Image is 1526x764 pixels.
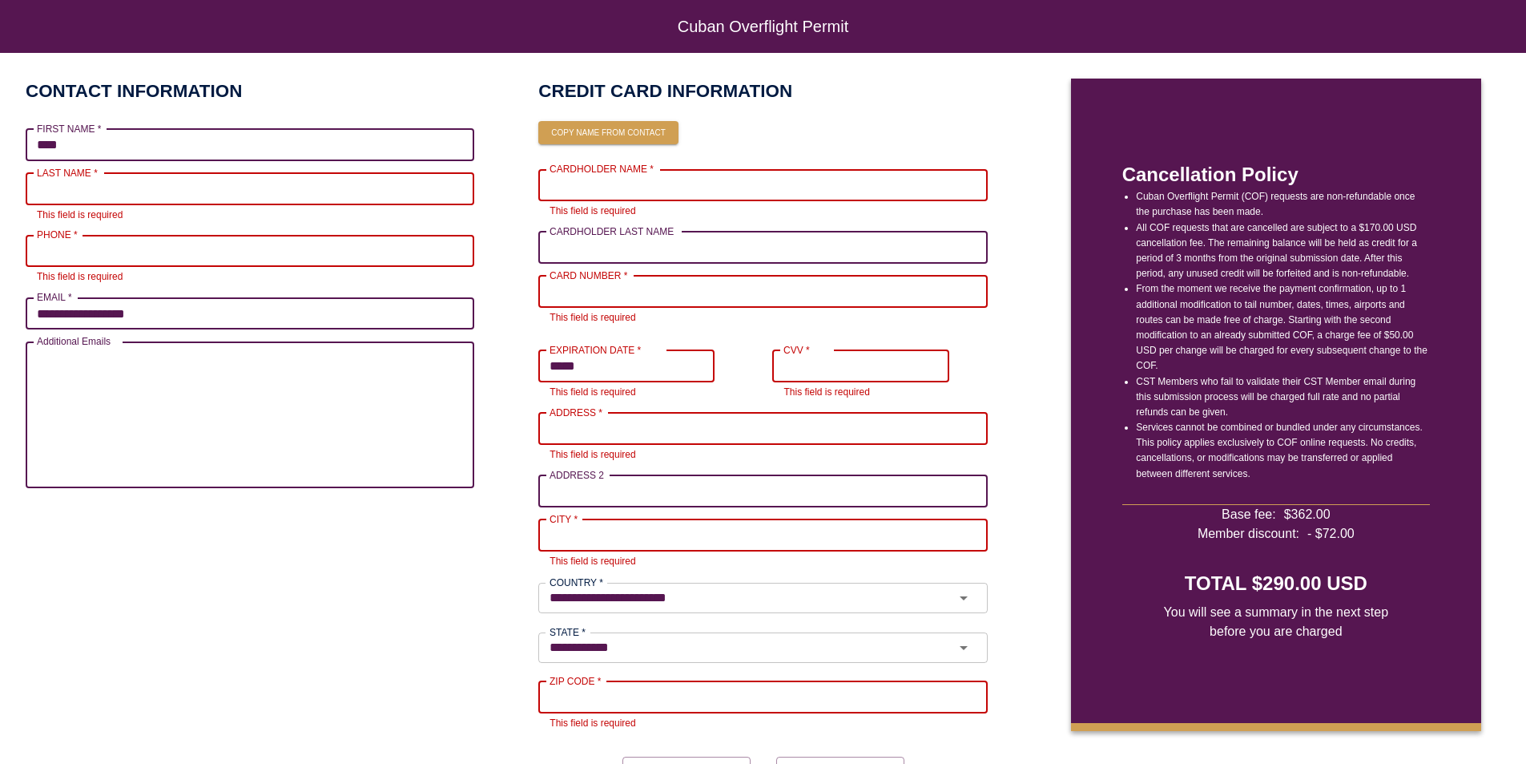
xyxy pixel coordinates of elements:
li: All COF requests that are cancelled are subject to a $170.00 USD cancellation fee. The remaining ... [1136,220,1430,282]
label: COUNTRY * [550,576,603,589]
label: ZIP CODE * [550,674,601,688]
label: EXPIRATION DATE * [550,343,641,357]
p: This field is required [550,385,734,401]
label: ADDRESS * [550,406,602,419]
h2: CONTACT INFORMATION [26,79,242,103]
label: CARDHOLDER LAST NAME [550,224,674,238]
label: CITY * [550,512,578,526]
label: FIRST NAME * [37,122,101,135]
p: This field is required [550,310,976,326]
li: From the moment we receive the payment confirmation, up to 1 additional modification to tail numb... [1136,281,1430,374]
label: ADDRESS 2 [550,468,604,482]
li: CST Members who fail to validate their CST Member email during this submission process will be ch... [1136,374,1430,421]
p: This field is required [550,204,976,220]
p: This field is required [37,208,463,224]
p: This field is required [550,554,976,570]
label: PHONE * [37,228,78,241]
li: Cuban Overflight Permit (COF) requests are non-refundable once the purchase has been made. [1136,189,1430,220]
span: - $ 72.00 [1307,524,1355,544]
p: This field is required [37,269,463,285]
p: This field is required [550,716,976,732]
p: This field is required [783,385,968,401]
label: CARDHOLDER NAME * [550,162,654,176]
p: Cancellation Policy [1122,160,1430,189]
button: Open [946,637,982,659]
li: Services cannot be combined or bundled under any circumstances. This policy applies exclusively t... [1136,420,1430,482]
h4: TOTAL $290.00 USD [1185,570,1367,597]
label: CVV * [783,343,810,357]
h2: CREDIT CARD INFORMATION [538,79,987,103]
label: STATE * [550,625,586,639]
span: Base fee: [1222,505,1276,524]
label: EMAIL * [37,290,72,304]
p: This field is required [550,447,976,463]
button: Open [946,587,982,609]
p: Up to X email addresses separated by a comma [37,491,463,507]
label: LAST NAME * [37,166,98,180]
span: You will see a summary in the next step before you are charged [1153,603,1399,641]
span: Member discount: [1198,524,1299,544]
span: $ 362.00 [1284,505,1331,524]
label: Additional Emails [37,334,111,348]
button: Copy name from contact [538,121,678,145]
label: CARD NUMBER * [550,269,627,282]
h6: Cuban Overflight Permit [64,26,1462,27]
